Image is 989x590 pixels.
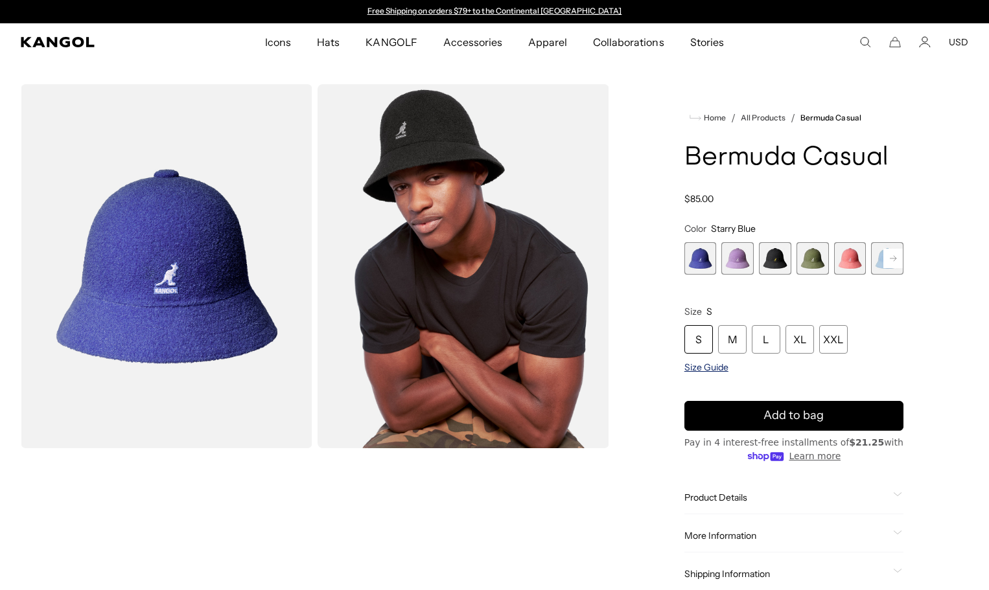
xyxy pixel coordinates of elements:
[593,23,664,61] span: Collaborations
[684,223,706,234] span: Color
[361,6,628,17] div: 1 of 2
[317,23,340,61] span: Hats
[684,193,714,205] span: $85.00
[752,325,780,354] div: L
[711,223,756,234] span: Starry Blue
[721,242,754,275] div: 2 of 12
[859,36,871,48] summary: Search here
[684,401,903,431] button: Add to bag
[361,6,628,17] slideshow-component: Announcement bar
[721,242,754,275] label: Digital Lavender
[871,242,903,275] label: Glacier
[304,23,353,61] a: Hats
[701,113,726,122] span: Home
[361,6,628,17] div: Announcement
[580,23,677,61] a: Collaborations
[834,242,867,275] div: 5 of 12
[677,23,737,61] a: Stories
[684,110,903,126] nav: breadcrumbs
[265,23,291,61] span: Icons
[684,492,888,503] span: Product Details
[21,37,175,47] a: Kangol
[690,112,726,124] a: Home
[785,325,814,354] div: XL
[21,84,312,448] img: color-starry-blue
[684,242,717,275] label: Starry Blue
[706,306,712,317] span: S
[919,36,931,48] a: Account
[949,36,968,48] button: USD
[785,110,795,126] li: /
[889,36,901,48] button: Cart
[684,325,713,354] div: S
[684,530,888,541] span: More Information
[684,144,903,172] h1: Bermuda Casual
[797,242,829,275] div: 4 of 12
[718,325,747,354] div: M
[443,23,502,61] span: Accessories
[515,23,580,61] a: Apparel
[871,242,903,275] div: 6 of 12
[430,23,515,61] a: Accessories
[684,242,717,275] div: 1 of 12
[726,110,736,126] li: /
[684,568,888,580] span: Shipping Information
[684,361,728,373] span: Size Guide
[366,23,417,61] span: KANGOLF
[834,242,867,275] label: Pepto
[367,6,622,16] a: Free Shipping on orders $79+ to the Continental [GEOGRAPHIC_DATA]
[763,407,824,424] span: Add to bag
[252,23,304,61] a: Icons
[690,23,724,61] span: Stories
[819,325,848,354] div: XXL
[353,23,430,61] a: KANGOLF
[759,242,791,275] div: 3 of 12
[528,23,567,61] span: Apparel
[797,242,829,275] label: Oil Green
[800,113,861,122] a: Bermuda Casual
[684,306,702,317] span: Size
[318,84,609,448] img: black
[759,242,791,275] label: Black/Gold
[741,113,785,122] a: All Products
